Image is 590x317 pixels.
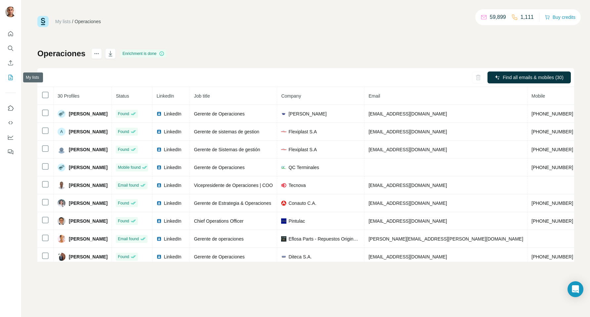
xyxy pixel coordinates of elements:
[368,147,447,152] span: [EMAIL_ADDRESS][DOMAIN_NAME]
[487,71,571,83] button: Find all emails & mobiles (30)
[37,48,85,59] h1: Operaciones
[288,253,312,260] span: Diteca S.A.
[58,217,65,225] img: Avatar
[503,74,564,81] span: Find all emails & mobiles (30)
[5,7,16,17] img: Avatar
[5,131,16,143] button: Dashboard
[58,163,65,171] img: Avatar
[194,147,260,152] span: Gerente de Sistemas de gestión
[69,128,107,135] span: [PERSON_NAME]
[55,19,71,24] a: My lists
[5,42,16,54] button: Search
[194,236,243,242] span: Gerente de operaciones
[164,200,181,206] span: LinkedIn
[164,111,181,117] span: LinkedIn
[281,218,286,224] img: company-logo
[194,93,210,99] span: Job title
[368,93,380,99] span: Email
[72,18,73,25] li: /
[58,199,65,207] img: Avatar
[156,183,162,188] img: LinkedIn logo
[91,48,102,59] button: actions
[58,235,65,243] img: Avatar
[156,201,162,206] img: LinkedIn logo
[118,147,129,153] span: Found
[5,117,16,129] button: Use Surfe API
[164,182,181,189] span: LinkedIn
[281,183,286,188] img: company-logo
[118,111,129,117] span: Found
[69,200,107,206] span: [PERSON_NAME]
[490,13,506,21] p: 59,899
[281,147,286,152] img: company-logo
[521,13,534,21] p: 1,111
[288,200,316,206] span: Conauto C.A.
[288,182,306,189] span: Tecnova
[288,128,317,135] span: Flexiplast S.A
[281,165,286,170] img: company-logo
[37,16,49,27] img: Surfe Logo
[281,93,301,99] span: Company
[194,111,244,116] span: Gerente de Operaciones
[69,236,107,242] span: [PERSON_NAME]
[531,111,573,116] span: [PHONE_NUMBER]
[281,111,286,116] img: company-logo
[5,71,16,83] button: My lists
[368,254,447,259] span: [EMAIL_ADDRESS][DOMAIN_NAME]
[5,102,16,114] button: Use Surfe on LinkedIn
[281,201,286,206] img: company-logo
[118,129,129,135] span: Found
[531,147,573,152] span: [PHONE_NUMBER]
[58,146,65,154] img: Avatar
[531,129,573,134] span: [PHONE_NUMBER]
[545,13,575,22] button: Buy credits
[58,110,65,118] img: Avatar
[118,164,141,170] span: Mobile found
[5,28,16,40] button: Quick start
[281,236,286,242] img: company-logo
[156,147,162,152] img: LinkedIn logo
[116,93,129,99] span: Status
[164,236,181,242] span: LinkedIn
[281,129,286,134] img: company-logo
[194,129,259,134] span: Gerente de sistemas de gestion
[5,146,16,158] button: Feedback
[164,253,181,260] span: LinkedIn
[164,164,181,171] span: LinkedIn
[368,218,447,224] span: [EMAIL_ADDRESS][DOMAIN_NAME]
[118,254,129,260] span: Found
[5,57,16,69] button: Enrich CSV
[531,218,573,224] span: [PHONE_NUMBER]
[69,218,107,224] span: [PERSON_NAME]
[288,111,326,117] span: [PERSON_NAME]
[58,128,65,136] div: A
[156,254,162,259] img: LinkedIn logo
[368,129,447,134] span: [EMAIL_ADDRESS][DOMAIN_NAME]
[120,50,166,58] div: Enrichment is done
[69,182,107,189] span: [PERSON_NAME]
[288,146,317,153] span: Flexiplast S.A
[156,165,162,170] img: LinkedIn logo
[194,254,244,259] span: Gerente de Operaciones
[568,281,583,297] div: Open Intercom Messenger
[156,111,162,116] img: LinkedIn logo
[156,129,162,134] img: LinkedIn logo
[58,253,65,261] img: Avatar
[531,165,573,170] span: [PHONE_NUMBER]
[368,201,447,206] span: [EMAIL_ADDRESS][DOMAIN_NAME]
[118,236,139,242] span: Email found
[118,218,129,224] span: Found
[118,182,139,188] span: Email found
[194,201,271,206] span: Gerente de Estrategia & Operaciones
[531,201,573,206] span: [PHONE_NUMBER]
[156,93,174,99] span: LinkedIn
[58,93,79,99] span: 30 Profiles
[281,254,286,259] img: company-logo
[69,146,107,153] span: [PERSON_NAME]
[69,164,107,171] span: [PERSON_NAME]
[69,111,107,117] span: [PERSON_NAME]
[368,183,447,188] span: [EMAIL_ADDRESS][DOMAIN_NAME]
[194,183,273,188] span: Vicepresidente de Operaciones | COO
[69,253,107,260] span: [PERSON_NAME]
[368,236,523,242] span: [PERSON_NAME][EMAIL_ADDRESS][PERSON_NAME][DOMAIN_NAME]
